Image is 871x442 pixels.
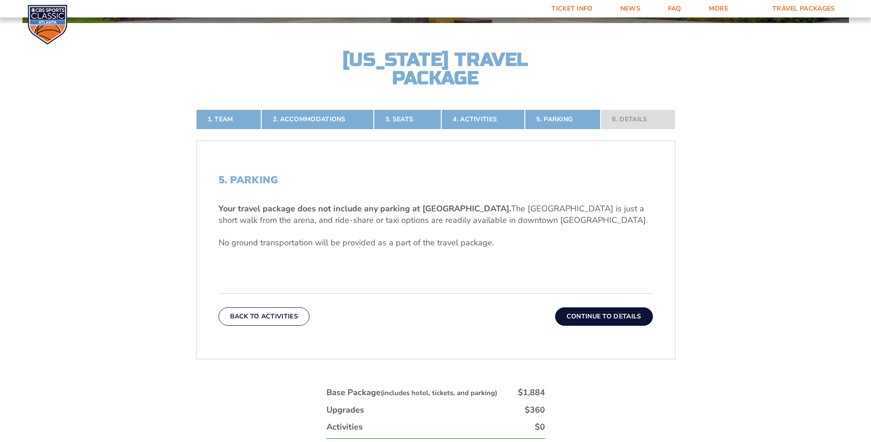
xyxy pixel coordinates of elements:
b: Your travel package does not include any parking at [GEOGRAPHIC_DATA]. [219,203,511,214]
button: Back To Activities [219,307,309,326]
div: Activities [326,421,363,433]
p: No ground transportation will be provided as a part of the travel package. [219,237,653,249]
h2: [US_STATE] Travel Package [335,51,537,87]
img: CBS Sports Classic [28,5,67,45]
div: $0 [535,421,545,433]
div: Base Package [326,387,497,398]
p: The [GEOGRAPHIC_DATA] is just a short walk from the arena, and ride-share or taxi options are rea... [219,203,653,226]
button: Continue To Details [555,307,653,326]
h2: 5. Parking [219,174,653,186]
a: 4. Activities [441,109,525,130]
a: 1. Team [196,109,261,130]
a: 2. Accommodations [261,109,374,130]
a: 3. Seats [374,109,441,130]
div: $360 [525,404,545,416]
div: $1,884 [518,387,545,398]
div: Upgrades [326,404,364,416]
small: (includes hotel, tickets, and parking) [381,388,497,397]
